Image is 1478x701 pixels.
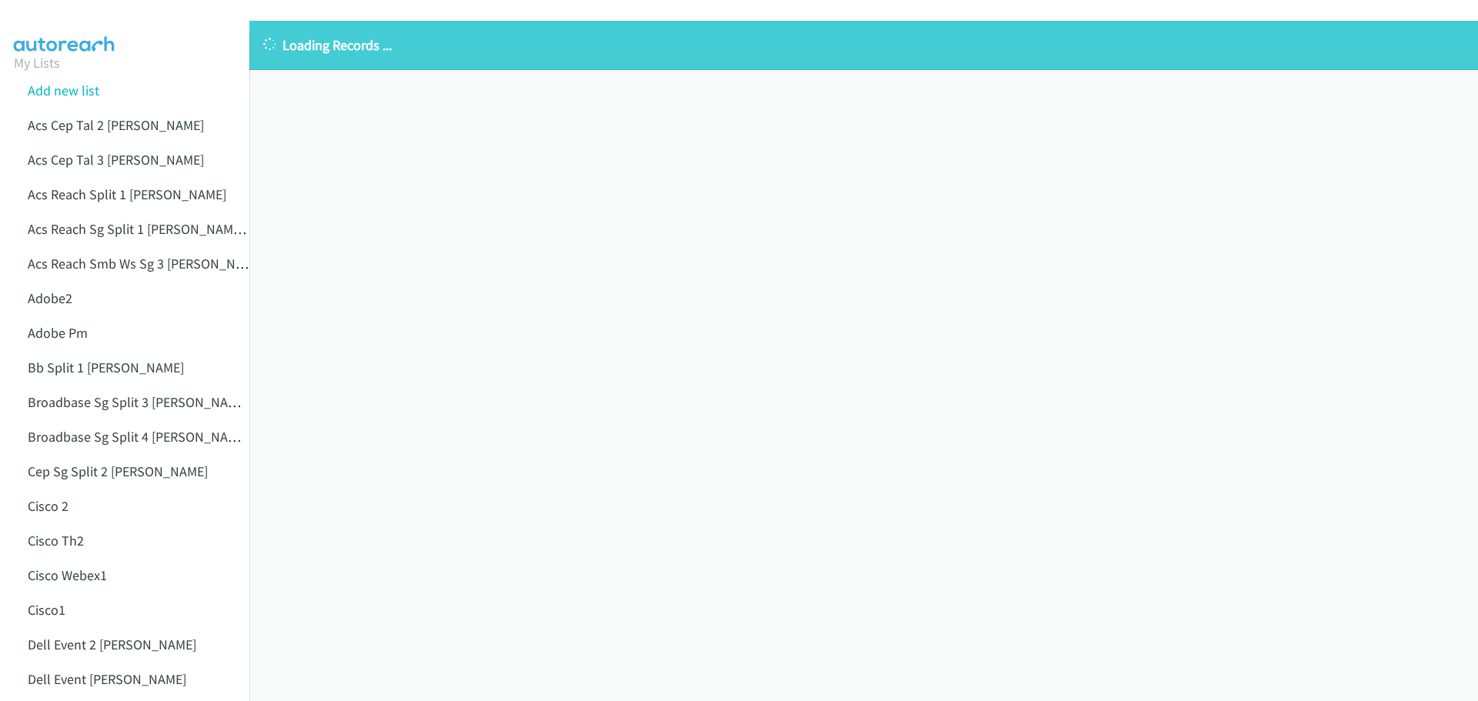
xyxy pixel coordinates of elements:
[28,220,246,238] a: Acs Reach Sg Split 1 [PERSON_NAME]
[28,532,84,549] a: Cisco Th2
[263,35,1464,55] p: Loading Records ...
[14,54,60,72] a: My Lists
[28,497,69,515] a: Cisco 2
[28,324,88,342] a: Adobe Pm
[28,116,204,134] a: Acs Cep Tal 2 [PERSON_NAME]
[28,393,249,411] a: Broadbase Sg Split 3 [PERSON_NAME]
[28,670,186,688] a: Dell Event [PERSON_NAME]
[28,185,226,203] a: Acs Reach Split 1 [PERSON_NAME]
[28,428,249,446] a: Broadbase Sg Split 4 [PERSON_NAME]
[28,151,204,169] a: Acs Cep Tal 3 [PERSON_NAME]
[28,82,99,99] a: Add new list
[28,462,208,480] a: Cep Sg Split 2 [PERSON_NAME]
[28,601,65,619] a: Cisco1
[28,289,72,307] a: Adobe2
[28,636,196,653] a: Dell Event 2 [PERSON_NAME]
[28,566,107,584] a: Cisco Webex1
[28,359,184,376] a: Bb Split 1 [PERSON_NAME]
[28,255,264,272] a: Acs Reach Smb Ws Sg 3 [PERSON_NAME]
